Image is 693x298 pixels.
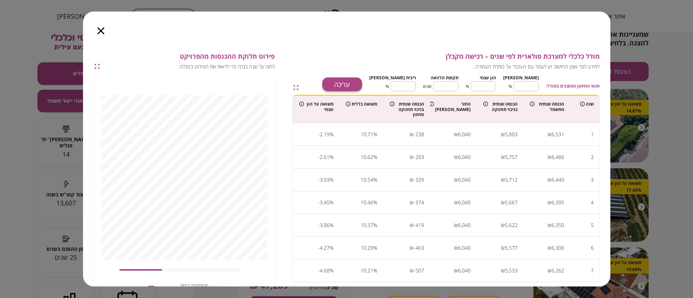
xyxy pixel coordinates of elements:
[458,197,471,208] div: 6,040
[414,220,424,231] div: -419
[591,152,594,163] div: 2
[345,102,377,107] div: תשואה כללית
[480,75,496,81] span: הון עצמי
[501,243,505,253] div: ₪
[591,197,594,208] div: 4
[505,220,518,231] div: 5,622
[299,102,334,112] div: תשואה על הון עצמי
[390,102,424,117] div: הכנסה שנתית בניכוי תחזוקה ומימון
[483,102,518,112] div: הכנסה שנתית בניכוי תחזוקה
[385,83,389,90] span: %
[501,220,505,231] div: ₪
[552,243,564,253] div: 6,306
[414,197,424,208] div: -374
[330,265,334,276] div: %
[548,174,552,185] div: ₪
[591,129,594,140] div: 1
[373,243,377,253] div: %
[591,220,594,231] div: 5
[410,265,414,276] div: ₪
[454,129,458,140] div: ₪
[108,286,145,293] span: רווח נקי מהמערכת
[458,265,471,276] div: 6,040
[501,197,505,208] div: ₪
[552,197,564,208] div: 6,395
[552,265,564,276] div: 6,262
[330,174,334,185] div: %
[361,152,373,163] div: 10.62
[576,102,594,107] div: שנה
[436,102,471,112] div: החזר [PERSON_NAME]
[548,197,552,208] div: ₪
[361,243,373,253] div: 10.29
[318,243,330,253] div: -4.27
[373,265,377,276] div: %
[414,243,424,253] div: -463
[165,283,208,296] span: תשלומים החזר הלוואה
[414,174,424,185] div: -329
[546,83,600,89] span: תנאי המימון המוצגים במודל:
[454,220,458,231] div: ₪
[530,102,564,112] div: הכנסה שנתית מחשמל
[501,129,505,140] div: ₪
[505,129,518,140] div: 5,803
[505,152,518,163] div: 5,757
[318,152,330,163] div: -2.61
[330,129,334,140] div: %
[410,220,414,231] div: ₪
[373,174,377,185] div: %
[454,174,458,185] div: ₪
[501,265,505,276] div: ₪
[552,220,564,231] div: 6,350
[458,220,471,231] div: 6,040
[414,265,424,276] div: -507
[410,243,414,253] div: ₪
[330,197,334,208] div: %
[552,152,564,163] div: 6,486
[373,152,377,163] div: %
[318,174,330,185] div: -3.03
[591,265,594,276] div: 7
[410,174,414,185] div: ₪
[591,174,594,185] div: 3
[318,129,330,140] div: -2.19
[501,174,505,185] div: ₪
[423,83,432,90] span: שנים
[548,243,552,253] div: ₪
[308,53,600,61] span: מודל כלכלי למערכת סולארית לפי שנים – רכישה מקבלן
[505,174,518,185] div: 5,712
[431,75,458,81] span: תקופת הלוואה
[361,129,373,140] div: 10.71
[373,197,377,208] div: %
[591,243,594,253] div: 6
[318,197,330,208] div: -3.45
[373,129,377,140] div: %
[322,77,362,91] button: עריכה
[330,220,334,231] div: %
[505,265,518,276] div: 5,533
[458,129,471,140] div: 6,040
[466,83,469,90] span: %
[318,265,330,276] div: -4.68
[228,286,250,293] span: עלות תפעול
[458,174,471,185] div: 6,040
[552,129,564,140] div: 6,531
[369,75,416,81] span: ריבית [PERSON_NAME]
[318,220,330,231] div: -3.86
[548,129,552,140] div: ₪
[509,83,512,90] span: %
[361,197,373,208] div: 10.46
[361,220,373,231] div: 10.37
[458,152,471,163] div: 6,040
[410,197,414,208] div: ₪
[414,129,424,140] div: -238
[373,220,377,231] div: %
[548,265,552,276] div: ₪
[501,152,505,163] div: ₪
[103,53,275,61] span: פירוט חלוקת ההכנסות מהפרויקט
[103,63,275,70] span: לחצו על שנה בגרף כדי לראות את הפירוט בטבלה
[414,152,424,163] div: -283
[330,152,334,163] div: %
[454,243,458,253] div: ₪
[548,220,552,231] div: ₪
